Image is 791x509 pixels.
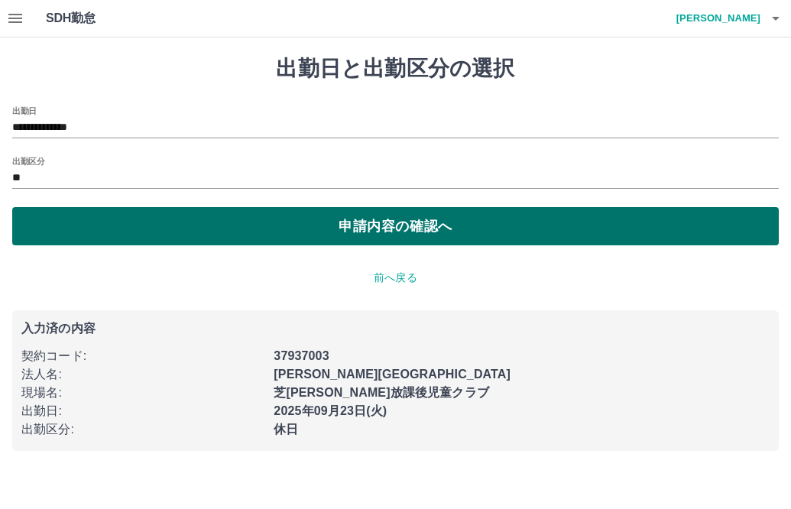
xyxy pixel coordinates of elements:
[274,349,329,362] b: 37937003
[12,155,44,167] label: 出勤区分
[274,404,387,417] b: 2025年09月23日(火)
[21,420,264,439] p: 出勤区分 :
[274,423,298,436] b: 休日
[21,365,264,384] p: 法人名 :
[21,402,264,420] p: 出勤日 :
[12,207,779,245] button: 申請内容の確認へ
[274,368,511,381] b: [PERSON_NAME][GEOGRAPHIC_DATA]
[21,323,770,335] p: 入力済の内容
[274,386,489,399] b: 芝[PERSON_NAME]放課後児童クラブ
[12,270,779,286] p: 前へ戻る
[21,384,264,402] p: 現場名 :
[21,347,264,365] p: 契約コード :
[12,56,779,82] h1: 出勤日と出勤区分の選択
[12,105,37,116] label: 出勤日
